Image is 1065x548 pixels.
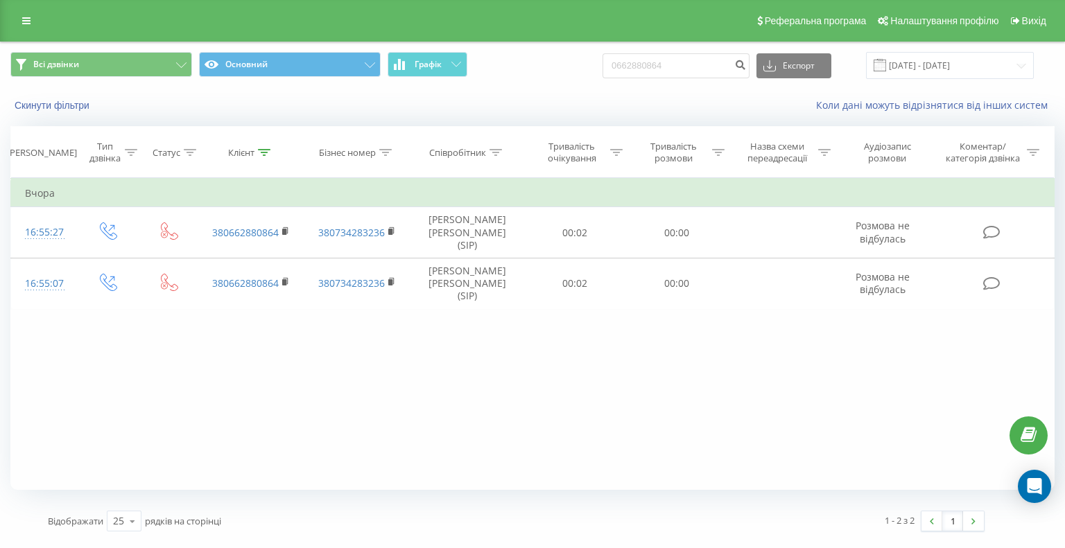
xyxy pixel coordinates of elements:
[318,276,385,290] a: 380734283236
[856,270,910,296] span: Розмова не відбулась
[1018,470,1051,503] div: Open Intercom Messenger
[415,60,442,69] span: Графік
[25,270,62,297] div: 16:55:07
[88,141,121,164] div: Тип дзвінка
[113,514,124,528] div: 25
[429,147,486,159] div: Співробітник
[626,207,728,258] td: 00:00
[537,141,607,164] div: Тривалість очікування
[10,99,96,112] button: Скинути фільтри
[7,147,77,159] div: [PERSON_NAME]
[942,511,963,531] a: 1
[199,52,381,77] button: Основний
[10,52,192,77] button: Всі дзвінки
[410,258,524,309] td: [PERSON_NAME] [PERSON_NAME] (SIP)
[756,53,831,78] button: Експорт
[524,207,626,258] td: 00:02
[228,147,254,159] div: Клієнт
[212,226,279,239] a: 380662880864
[145,515,221,527] span: рядків на сторінці
[741,141,815,164] div: Назва схеми переадресації
[153,147,180,159] div: Статус
[524,258,626,309] td: 00:02
[1022,15,1046,26] span: Вихід
[11,179,1055,207] td: Вчора
[388,52,467,77] button: Графік
[25,219,62,246] div: 16:55:27
[48,515,103,527] span: Відображати
[626,258,728,309] td: 00:00
[942,141,1023,164] div: Коментар/категорія дзвінка
[816,98,1055,112] a: Коли дані можуть відрізнятися вiд інших систем
[856,219,910,245] span: Розмова не відбулась
[885,513,915,527] div: 1 - 2 з 2
[212,276,279,290] a: 380662880864
[603,53,750,78] input: Пошук за номером
[33,59,79,70] span: Всі дзвінки
[847,141,928,164] div: Аудіозапис розмови
[890,15,998,26] span: Налаштування профілю
[765,15,867,26] span: Реферальна програма
[318,226,385,239] a: 380734283236
[319,147,376,159] div: Бізнес номер
[639,141,709,164] div: Тривалість розмови
[410,207,524,258] td: [PERSON_NAME] [PERSON_NAME] (SIP)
